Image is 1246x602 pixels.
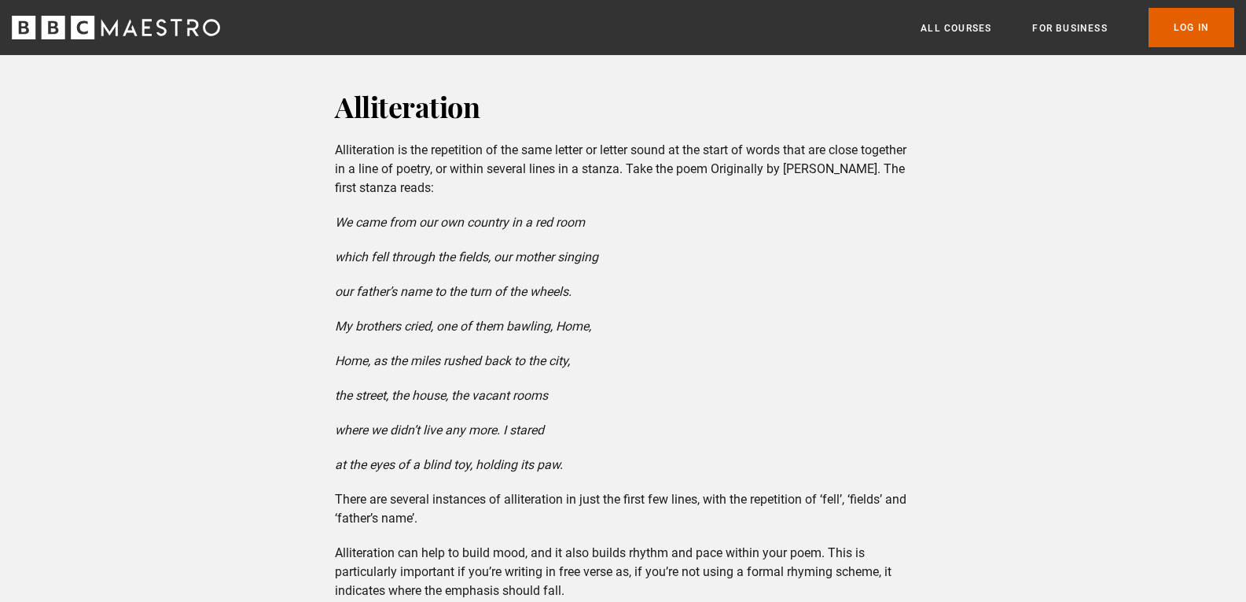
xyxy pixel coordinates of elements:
[1149,8,1234,47] a: Log In
[335,423,544,438] em: where we didn’t live any more. I stared
[335,353,570,368] em: Home, as the miles rushed back to the city,
[335,141,911,198] p: Alliteration is the repetition of the same letter or letter sound at the start of words that are ...
[921,8,1234,47] nav: Primary
[921,20,991,36] a: All Courses
[335,388,548,403] em: the street, the house, the vacant rooms
[335,544,911,600] p: Alliteration can help to build mood, and it also builds rhythm and pace within your poem. This is...
[335,490,911,528] p: There are several instances of alliteration in just the first few lines, with the repetition of ‘...
[335,319,591,334] em: My brothers cried, one of them bawling, Home,
[335,215,585,230] em: We came from our own country in a red room
[335,284,572,299] em: our father’s name to the turn of the wheels.
[335,249,598,264] em: which fell through the fields, our mother singing
[12,16,220,39] svg: BBC Maestro
[335,457,563,472] em: at the eyes of a blind toy, holding its paw.
[335,87,911,125] h2: Alliteration
[1032,20,1107,36] a: For business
